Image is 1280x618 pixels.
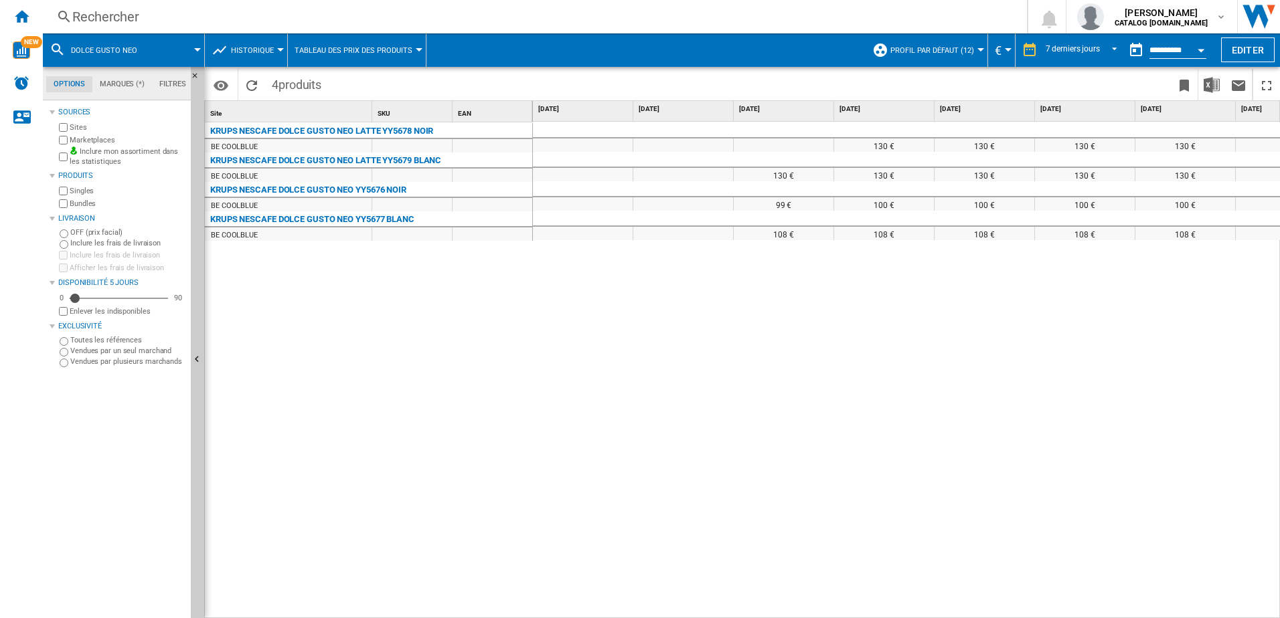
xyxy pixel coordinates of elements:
input: Marketplaces [59,136,68,144]
label: Afficher les frais de livraison [70,263,185,273]
input: Vendues par un seul marchand [60,348,68,356]
div: Sort None [455,101,532,122]
md-menu: Currency [988,33,1016,67]
div: [DATE] [636,101,733,118]
span: EAN [458,110,471,117]
div: 100 € [1035,197,1135,211]
button: Envoyer ce rapport par email [1225,69,1252,100]
input: OFF (prix facial) [60,229,68,238]
div: [DATE] [1038,101,1135,118]
input: Toutes les références [60,337,68,346]
input: Afficher les frais de livraison [59,264,68,272]
md-slider: Disponibilité [70,292,168,305]
button: md-calendar [1123,37,1149,64]
button: Plein écran [1253,69,1280,100]
div: Sort None [208,101,372,122]
div: Produits [58,171,185,181]
div: Rechercher [72,7,992,26]
img: wise-card.svg [13,41,30,59]
img: mysite-bg-18x18.png [70,146,78,154]
span: € [995,43,1002,58]
md-select: REPORTS.WIZARD.STEPS.REPORT.STEPS.REPORT_OPTIONS.PERIOD: 7 derniers jours [1044,39,1123,62]
div: BE COOLBLUE [211,199,258,213]
img: excel-24x24.png [1204,77,1220,93]
div: 130 € [1135,168,1235,181]
div: BE COOLBLUE [211,229,258,242]
div: Sources [58,107,185,118]
div: KRUPS NESCAFE DOLCE GUSTO NEO LATTE YY5678 NOIR [210,123,433,139]
div: [DATE] [1138,101,1235,118]
input: Inclure mon assortiment dans les statistiques [59,148,68,165]
div: 108 € [734,227,833,240]
div: 100 € [834,197,934,211]
div: € [995,33,1008,67]
span: Tableau des prix des produits [295,46,412,55]
div: 130 € [834,138,934,152]
div: 130 € [834,168,934,181]
label: OFF (prix facial) [70,227,185,237]
button: Masquer [191,67,207,91]
span: Site [210,110,222,117]
md-tab-item: Filtres [152,76,193,92]
input: Inclure les frais de livraison [59,251,68,260]
div: KRUPS NESCAFE DOLCE GUSTO NEO YY5676 NOIR [210,182,406,198]
img: profile.jpg [1077,3,1104,30]
label: Inclure les frais de livraison [70,250,185,260]
span: SKU [378,110,390,117]
div: 130 € [1135,138,1235,152]
div: [DATE] [536,101,633,118]
label: Toutes les références [70,335,185,345]
span: [DATE] [739,104,831,114]
div: EAN Sort None [455,101,532,122]
div: 130 € [1035,138,1135,152]
button: Open calendar [1189,36,1213,60]
div: Historique [212,33,281,67]
div: BE COOLBLUE [211,170,258,183]
div: 108 € [1035,227,1135,240]
div: 130 € [1035,168,1135,181]
md-tab-item: Marques (*) [92,76,152,92]
button: Profil par défaut (12) [890,33,981,67]
button: Créer un favoris [1171,69,1198,100]
input: Afficher les frais de livraison [59,307,68,316]
div: KRUPS NESCAFE DOLCE GUSTO NEO LATTE YY5679 BLANC [210,152,441,169]
label: Sites [70,122,185,132]
div: 130 € [734,168,833,181]
span: [DATE] [538,104,630,114]
span: NEW [21,36,42,48]
div: 108 € [935,227,1034,240]
input: Bundles [59,199,68,208]
button: Editer [1221,37,1275,62]
div: 0 [56,293,67,303]
span: DOLCE GUSTO NEO [71,46,137,55]
div: SKU Sort None [375,101,452,122]
label: Singles [70,186,185,196]
label: Vendues par plusieurs marchands [70,356,185,367]
span: [DATE] [940,104,1032,114]
label: Marketplaces [70,135,185,145]
div: 100 € [1135,197,1235,211]
label: Vendues par un seul marchand [70,346,185,356]
input: Vendues par plusieurs marchands [60,358,68,367]
div: 90 [171,293,185,303]
span: Profil par défaut (12) [890,46,974,55]
label: Inclure les frais de livraison [70,238,185,248]
div: Sort None [375,101,452,122]
span: [PERSON_NAME] [1115,6,1208,19]
div: 108 € [834,227,934,240]
div: 130 € [935,138,1034,152]
span: Historique [231,46,274,55]
div: [DATE] [937,101,1034,118]
div: KRUPS NESCAFE DOLCE GUSTO NEO YY5677 BLANC [210,211,414,227]
div: [DATE] [736,101,833,118]
span: [DATE] [1141,104,1232,114]
button: Tableau des prix des produits [295,33,419,67]
div: Exclusivité [58,321,185,332]
span: produits [278,78,321,92]
button: DOLCE GUSTO NEO [71,33,151,67]
div: 99 € [734,197,833,211]
div: 7 derniers jours [1046,44,1100,54]
label: Enlever les indisponibles [70,306,185,316]
button: Historique [231,33,281,67]
button: Télécharger au format Excel [1198,69,1225,100]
